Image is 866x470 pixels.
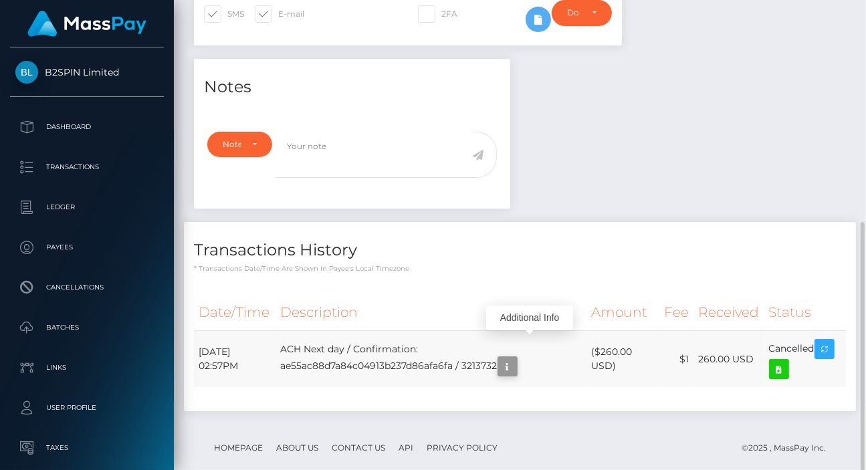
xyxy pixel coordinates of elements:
[15,237,158,257] p: Payees
[10,431,164,465] a: Taxes
[15,197,158,217] p: Ledger
[194,239,846,262] h4: Transactions History
[660,331,694,388] td: $1
[10,110,164,144] a: Dashboard
[742,441,836,455] div: © 2025 , MassPay Inc.
[486,306,573,330] div: Additional Info
[10,351,164,384] a: Links
[276,294,587,331] th: Description
[586,294,659,331] th: Amount
[15,277,158,298] p: Cancellations
[15,61,38,84] img: B2SPIN Limited
[326,437,391,458] a: Contact Us
[15,117,158,137] p: Dashboard
[194,294,276,331] th: Date/Time
[194,263,846,273] p: * Transactions date/time are shown in payee's local timezone
[204,5,244,23] label: SMS
[204,76,500,99] h4: Notes
[10,311,164,344] a: Batches
[223,139,241,150] div: Note Type
[27,11,146,37] img: MassPay Logo
[255,5,304,23] label: E-mail
[393,437,419,458] a: API
[694,331,764,388] td: 260.00 USD
[10,191,164,224] a: Ledger
[10,150,164,184] a: Transactions
[421,437,503,458] a: Privacy Policy
[15,358,158,378] p: Links
[207,132,272,157] button: Note Type
[194,331,276,388] td: [DATE] 02:57PM
[694,294,764,331] th: Received
[10,231,164,264] a: Payees
[276,331,587,388] td: ACH Next day / Confirmation: ae55ac88d7a84c04913b237d86afa6fa / 3213732
[660,294,694,331] th: Fee
[209,437,268,458] a: Homepage
[15,157,158,177] p: Transactions
[15,398,158,418] p: User Profile
[10,271,164,304] a: Cancellations
[567,7,581,18] div: Do not require
[271,437,324,458] a: About Us
[764,331,846,388] td: Cancelled
[15,318,158,338] p: Batches
[15,438,158,458] p: Taxes
[418,5,457,23] label: 2FA
[10,391,164,425] a: User Profile
[764,294,846,331] th: Status
[586,331,659,388] td: ($260.00 USD)
[10,66,164,78] span: B2SPIN Limited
